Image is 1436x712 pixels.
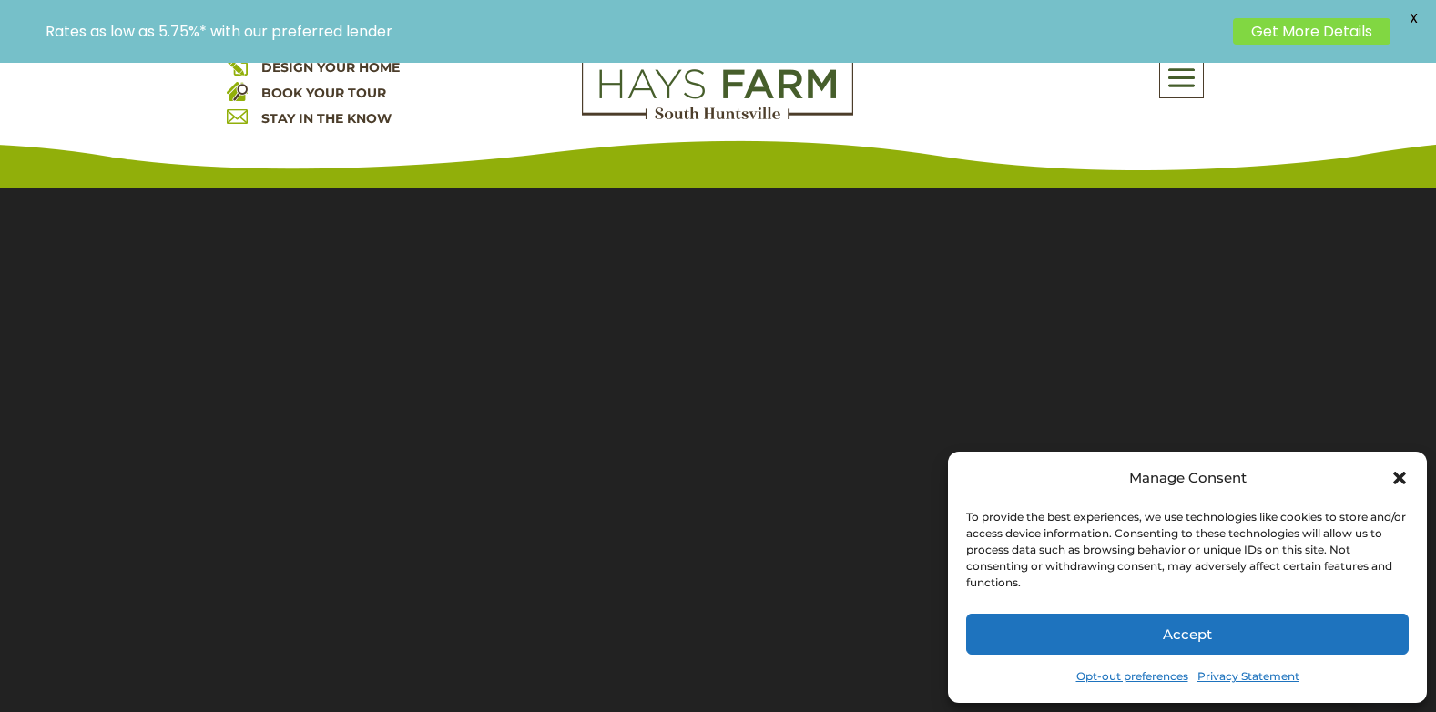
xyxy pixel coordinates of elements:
p: Rates as low as 5.75%* with our preferred lender [46,23,1224,40]
div: Manage Consent [1129,465,1247,491]
div: Close dialog [1390,469,1409,487]
button: Accept [966,614,1409,655]
div: To provide the best experiences, we use technologies like cookies to store and/or access device i... [966,509,1407,591]
a: Get More Details [1233,18,1390,45]
a: STAY IN THE KNOW [261,110,392,127]
a: DESIGN YOUR HOME [261,59,400,76]
img: design your home [227,55,248,76]
span: X [1400,5,1427,32]
a: hays farm homes huntsville development [582,107,853,124]
img: book your home tour [227,80,248,101]
a: Opt-out preferences [1076,664,1188,689]
a: Privacy Statement [1197,664,1299,689]
img: Logo [582,55,853,120]
a: BOOK YOUR TOUR [261,85,386,101]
